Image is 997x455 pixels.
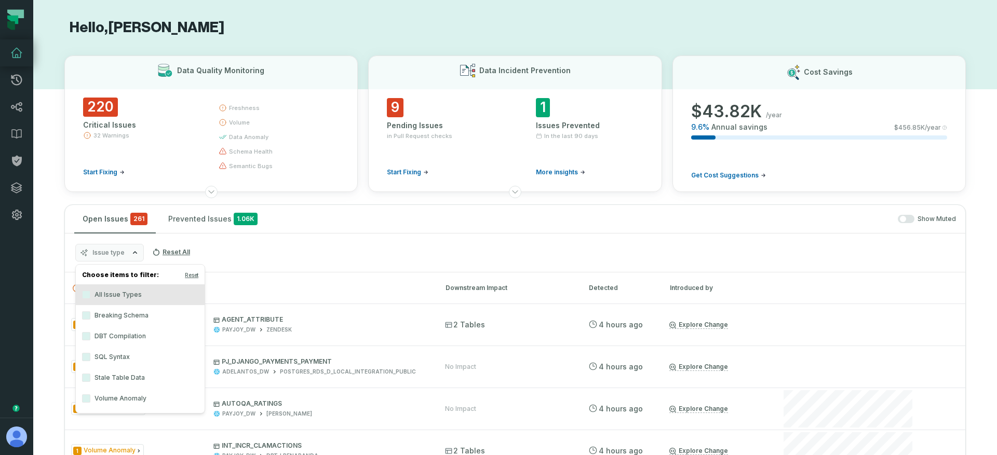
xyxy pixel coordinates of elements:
span: 2 Tables [445,320,485,330]
a: Explore Change [669,405,728,413]
button: Issue type [75,244,144,261]
div: Critical Issues [83,120,200,130]
button: Stale Table Data [82,374,90,382]
div: ZENDESK [266,326,292,334]
label: Breaking Schema [76,305,205,326]
relative-time: Sep 29, 2025, 7:12 AM GMT+3 [599,362,643,371]
span: Severity [73,321,82,329]
a: Get Cost Suggestions [691,171,766,180]
div: Show Muted [270,215,956,224]
label: Stale Table Data [76,367,205,388]
button: Reset [185,271,198,279]
span: semantic bugs [229,162,273,170]
div: ADELANTOS_DW [222,368,269,376]
button: DBT Compilation [82,332,90,340]
div: Tooltip anchor [11,404,21,413]
span: critical issues and errors combined [130,213,147,225]
div: PAYJOY_DW [222,410,255,418]
h3: Cost Savings [804,67,853,77]
button: Data Quality Monitoring220Critical Issues32 WarningsStart Fixingfreshnessvolumedata anomalyschema... [64,56,358,192]
div: No Impact [445,405,476,413]
h4: Choose items to filter: [76,269,205,284]
button: All Issue Types [82,291,90,299]
div: KLAUS [266,410,312,418]
p: INT_INCR_CLAMACTIONS [213,442,426,450]
label: DBT Compilation [76,326,205,347]
p: AUTOQA_RATINGS [213,399,426,408]
span: Severity [73,363,82,371]
button: Volume Anomaly [82,394,90,403]
span: data anomaly [229,133,268,141]
span: Issue Type [71,360,142,373]
a: Start Fixing [83,168,125,176]
button: SQL Syntax [82,353,90,361]
a: Explore Change [669,447,728,455]
span: Issue Type [71,318,142,331]
a: Explore Change [669,321,728,329]
span: $ 456.85K /year [894,123,941,132]
div: POSTGRES_RDS_D_LOCAL_INTEGRATION_PUBLIC [280,368,416,376]
span: 1 [536,98,550,117]
span: Issue type [92,249,125,257]
button: Cost Savings$43.82K/year9.6%Annual savings$456.85K/yearGet Cost Suggestions [672,56,966,192]
button: Breaking Schema [82,311,90,320]
span: Live Issues ( 252 ) [73,284,136,292]
span: Annual savings [711,122,767,132]
span: volume [229,118,250,127]
label: SQL Syntax [76,347,205,367]
span: 220 [83,98,118,117]
div: Downstream Impact [446,283,570,293]
relative-time: Sep 29, 2025, 7:12 AM GMT+3 [599,446,643,455]
button: Open Issues [74,205,156,233]
div: PAYJOY_DW [222,326,255,334]
span: in Pull Request checks [387,132,452,140]
div: Pending Issues [387,120,494,131]
img: avatar of Aviel Bar-Yossef [6,426,27,447]
a: Explore Change [669,363,728,371]
span: 9.6 % [691,122,709,132]
relative-time: Sep 29, 2025, 7:12 AM GMT+3 [599,320,643,329]
h1: Hello, [PERSON_NAME] [64,19,966,37]
span: $ 43.82K [691,101,762,122]
span: Issue Type [71,402,145,415]
label: All Issue Types [76,284,205,305]
relative-time: Sep 29, 2025, 7:12 AM GMT+3 [599,404,643,413]
span: In the last 90 days [544,132,598,140]
div: Detected [589,283,651,293]
span: schema health [229,147,273,156]
span: Start Fixing [83,168,117,176]
div: No Impact [445,363,476,371]
button: Data Incident Prevention9Pending Issuesin Pull Request checksStart Fixing1Issues PreventedIn the ... [368,56,662,192]
button: Live Issues(252) [73,284,427,292]
div: Issues Prevented [536,120,643,131]
h3: Data Incident Prevention [479,65,571,76]
span: Severity [73,447,82,455]
span: Start Fixing [387,168,421,176]
span: More insights [536,168,578,176]
span: 1.06K [234,213,258,225]
a: More insights [536,168,585,176]
p: PJ_DJANGO_PAYMENTS_PAYMENT [213,357,426,366]
button: Prevented Issues [160,205,266,233]
span: /year [766,111,782,119]
a: Start Fixing [387,168,428,176]
span: Severity [73,405,83,413]
span: Get Cost Suggestions [691,171,759,180]
span: freshness [229,104,260,112]
div: Introduced by [670,283,763,293]
span: 32 Warnings [93,131,129,140]
h3: Data Quality Monitoring [177,65,264,76]
button: Reset All [148,244,194,260]
span: 9 [387,98,403,117]
p: AGENT_ATTRIBUTE [213,315,426,324]
label: Volume Anomaly [76,388,205,409]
